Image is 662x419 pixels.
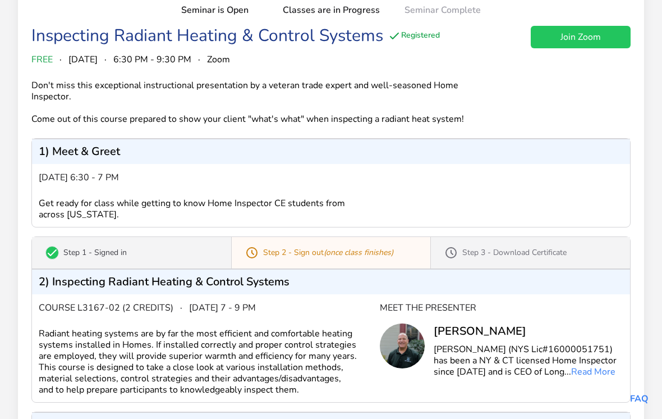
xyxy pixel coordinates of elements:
[198,53,200,66] span: ·
[39,328,380,395] div: Radiant heating systems are by far the most efficient and comfortable heating systems installed i...
[388,29,440,43] div: Registered
[381,3,481,17] div: Seminar Complete
[462,247,567,258] p: Step 3 - Download Certificate
[431,237,630,268] a: Step 3 - Download Certificate
[39,146,120,157] p: 1) Meet & Greet
[31,26,383,46] div: Inspecting Radiant Heating & Control Systems
[630,393,649,405] a: FAQ
[31,53,53,66] span: FREE
[63,247,127,258] p: Step 1 - Signed in
[68,53,98,66] span: [DATE]
[39,171,119,184] span: [DATE] 6:30 - 7 pm
[434,324,623,339] div: [PERSON_NAME]
[263,247,393,258] p: Step 2 - Sign out
[104,53,107,66] span: ·
[434,344,623,377] p: [PERSON_NAME] (NYS Lic#16000051751) has been a NY & CT licensed Home Inspector since [DATE] and i...
[207,53,230,66] span: Zoom
[39,301,173,315] span: Course L3167-02 (2 credits)
[380,324,425,368] img: Chris Long
[180,301,182,315] span: ·
[281,3,381,17] div: Classes are in Progress
[380,301,623,315] div: Meet the Presenter
[531,26,631,48] a: Join Zoom
[31,80,481,125] div: Don't miss this exceptional instructional presentation by a veteran trade expert and well-seasone...
[181,3,281,17] div: Seminar is Open
[113,53,191,66] span: 6:30 PM - 9:30 PM
[39,276,289,288] p: 2) Inspecting Radiant Heating & Control Systems
[324,247,393,258] span: (once class finishes)
[571,366,615,378] a: Read More
[59,53,62,66] span: ·
[39,198,380,220] div: Get ready for class while getting to know Home Inspector CE students from across [US_STATE].
[189,301,256,315] span: [DATE] 7 - 9 pm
